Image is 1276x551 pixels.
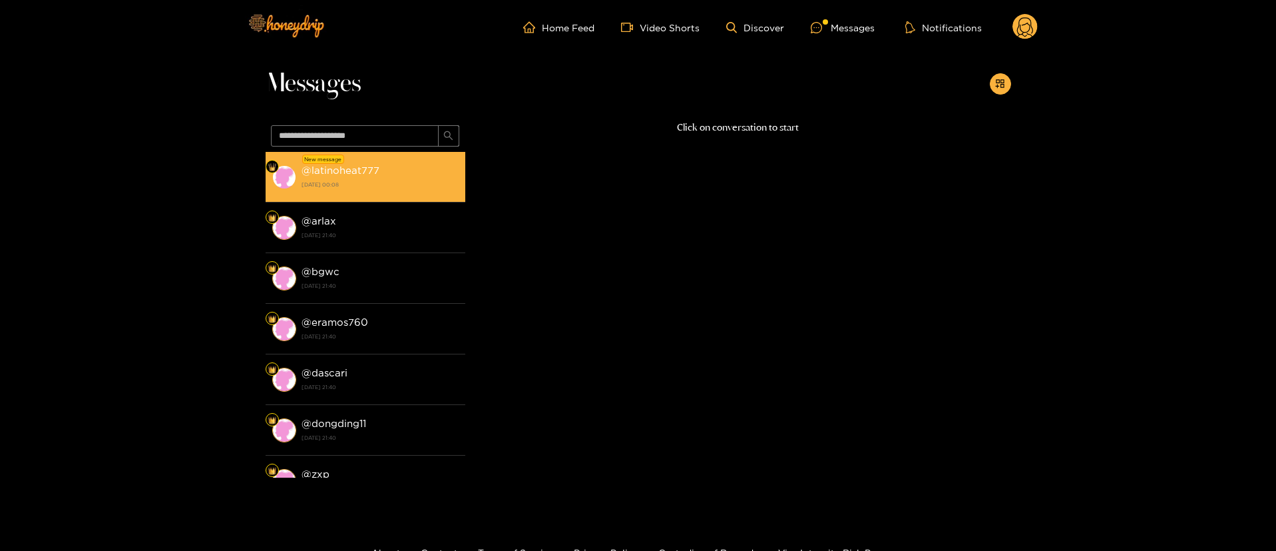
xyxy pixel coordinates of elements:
[811,20,875,35] div: Messages
[523,21,542,33] span: home
[268,366,276,374] img: Fan Level
[302,165,379,176] strong: @ latinoheat777
[438,125,459,147] button: search
[302,266,339,277] strong: @ bgwc
[268,315,276,323] img: Fan Level
[990,73,1011,95] button: appstore-add
[465,120,1011,135] p: Click on conversation to start
[272,216,296,240] img: conversation
[302,229,459,241] strong: [DATE] 21:40
[272,317,296,341] img: conversation
[995,79,1005,90] span: appstore-add
[268,416,276,424] img: Fan Level
[901,21,986,34] button: Notifications
[272,267,296,290] img: conversation
[272,469,296,493] img: conversation
[302,330,459,342] strong: [DATE] 21:40
[302,155,344,164] div: New message
[302,316,368,328] strong: @ eramos760
[272,418,296,442] img: conversation
[443,131,453,142] span: search
[268,467,276,475] img: Fan Level
[302,381,459,393] strong: [DATE] 21:40
[302,367,347,378] strong: @ dascari
[302,418,366,429] strong: @ dongding11
[302,179,459,191] strong: [DATE] 00:08
[268,163,276,171] img: Fan Level
[266,68,361,100] span: Messages
[302,432,459,444] strong: [DATE] 21:40
[621,21,700,33] a: Video Shorts
[272,368,296,392] img: conversation
[726,22,784,33] a: Discover
[302,280,459,292] strong: [DATE] 21:40
[268,265,276,273] img: Fan Level
[523,21,594,33] a: Home Feed
[302,468,329,480] strong: @ zxp
[272,165,296,189] img: conversation
[621,21,640,33] span: video-camera
[302,215,336,227] strong: @ arlax
[268,214,276,222] img: Fan Level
